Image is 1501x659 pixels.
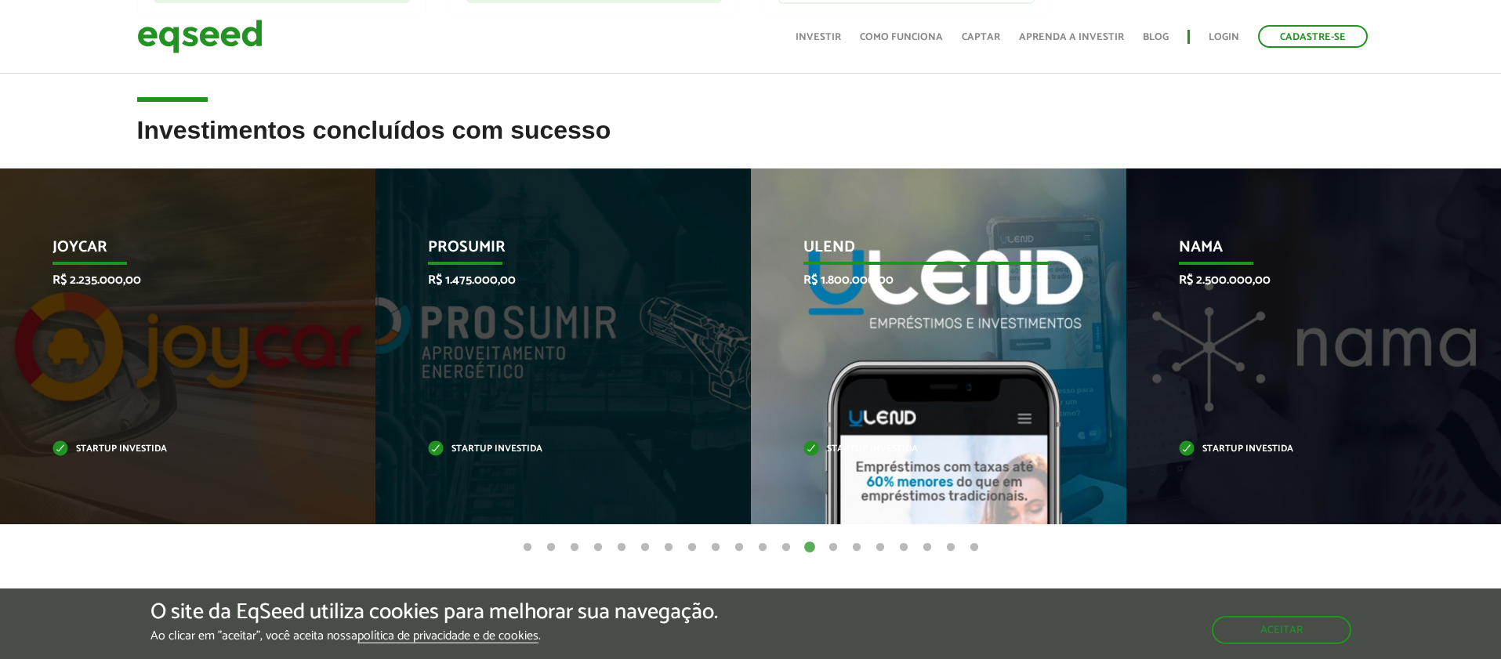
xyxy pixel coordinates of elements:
a: Investir [796,32,841,42]
button: 5 of 20 [614,540,629,556]
p: Ao clicar em "aceitar", você aceita nossa . [150,628,718,643]
a: Login [1209,32,1239,42]
a: Captar [962,32,1000,42]
button: 3 of 20 [567,540,582,556]
button: 1 of 20 [520,540,535,556]
p: R$ 1.800.000,00 [803,273,1050,288]
button: 8 of 20 [684,540,700,556]
button: Aceitar [1212,616,1351,644]
button: 11 of 20 [755,540,770,556]
button: 17 of 20 [896,540,912,556]
button: 12 of 20 [778,540,794,556]
p: Startup investida [1179,445,1425,454]
p: R$ 1.475.000,00 [428,273,674,288]
p: Joycar [53,238,299,265]
button: 10 of 20 [731,540,747,556]
a: Como funciona [860,32,943,42]
p: Startup investida [53,445,299,454]
button: 16 of 20 [872,540,888,556]
button: 19 of 20 [943,540,959,556]
p: Nama [1179,238,1425,265]
button: 4 of 20 [590,540,606,556]
img: EqSeed [137,16,263,57]
a: Cadastre-se [1258,25,1368,48]
p: Startup investida [803,445,1050,454]
p: Ulend [803,238,1050,265]
button: 14 of 20 [825,540,841,556]
p: PROSUMIR [428,238,674,265]
a: Blog [1143,32,1169,42]
h5: O site da EqSeed utiliza cookies para melhorar sua navegação. [150,600,718,625]
button: 13 of 20 [802,540,818,556]
button: 15 of 20 [849,540,865,556]
p: R$ 2.235.000,00 [53,273,299,288]
p: R$ 2.500.000,00 [1179,273,1425,288]
a: política de privacidade e de cookies [357,630,538,643]
p: Startup investida [428,445,674,454]
button: 20 of 20 [966,540,982,556]
button: 7 of 20 [661,540,676,556]
h2: Investimentos concluídos com sucesso [137,117,1365,168]
button: 9 of 20 [708,540,723,556]
button: 18 of 20 [919,540,935,556]
a: Aprenda a investir [1019,32,1124,42]
button: 6 of 20 [637,540,653,556]
button: 2 of 20 [543,540,559,556]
